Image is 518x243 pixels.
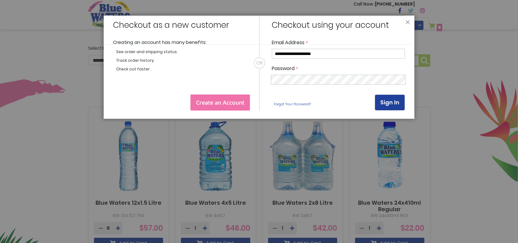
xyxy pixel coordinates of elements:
a: Forgot Your Password? [272,99,313,109]
a: Create an Account [190,94,250,111]
li: Track order history. [116,58,250,63]
li: See order and shipping status. [116,49,250,55]
li: Check out faster. [116,66,250,72]
span: Create an Account [196,99,244,106]
span: Sign In [380,98,399,106]
button: Sign In [375,94,405,111]
span: Password [272,65,295,72]
span: Forgot Your Password? [274,102,311,107]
